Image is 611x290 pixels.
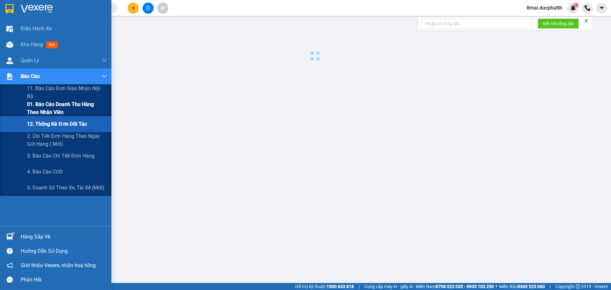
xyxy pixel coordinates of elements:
div: Hàng sắp về [21,232,107,242]
span: copyright [576,284,580,289]
span: down [102,58,107,63]
strong: 0708 023 035 - 0935 103 250 [436,284,494,289]
span: 11. Báo cáo đơn giao nhận nội bộ [27,84,107,100]
span: down [102,74,107,79]
img: warehouse-icon [6,57,13,64]
span: Giới thiệu Vexere, nhận hoa hồng [21,261,96,269]
span: | [550,283,551,290]
span: mới [46,41,58,48]
span: question-circle [7,248,13,254]
span: ltmai.ducphatth [522,4,567,12]
div: Phản hồi [21,275,107,285]
button: file-add [143,3,154,14]
span: Miền Nam [416,283,494,290]
div: Hướng dẫn sử dụng [21,246,107,256]
span: 2. Chi tiết đơn hàng theo ngày gửi hàng ( mới) [27,132,107,148]
span: caret-down [599,5,605,11]
button: aim [157,3,168,14]
button: caret-down [596,3,607,14]
span: aim [160,6,165,10]
span: plus [131,6,136,10]
img: icon-new-feature [570,5,576,11]
span: Miền Bắc [499,283,545,290]
span: Điều hành xe [21,25,52,32]
span: 3. Báo cáo chi tiết đơn hàng [27,152,95,160]
sup: 1 [574,3,578,7]
span: notification [7,262,13,268]
img: warehouse-icon [6,25,13,32]
button: Kết nối tổng đài [538,18,579,29]
input: Nhập số tổng đài [421,18,533,29]
span: Hỗ trợ kỹ thuật: [295,283,354,290]
span: close [584,18,588,23]
span: Báo cáo [21,72,40,80]
button: plus [128,3,139,14]
span: Cung cấp máy in - giấy in: [364,283,414,290]
span: ⚪️ [495,285,497,288]
span: 1 [575,3,577,7]
img: phone-icon [585,5,590,11]
span: message [7,277,13,283]
img: logo-vxr [5,4,14,14]
span: Kết nối tổng đài [543,20,574,27]
img: warehouse-icon [6,41,13,48]
span: file-add [146,6,150,10]
span: 5. Doanh số theo xe, tài xế (mới) [27,184,104,192]
img: warehouse-icon [6,233,13,240]
span: Kho hàng [21,41,43,47]
sup: 1 [12,232,14,234]
span: 12. Thống kê đơn đối tác [27,120,87,128]
span: Quản Lý [21,56,39,64]
img: solution-icon [6,73,13,80]
span: 4. Báo cáo COD [27,168,63,176]
span: 01. Báo cáo doanh thu hàng theo nhân viên [27,100,107,116]
strong: 1900 633 818 [327,284,354,289]
strong: 0369 525 060 [517,284,545,289]
span: | [359,283,360,290]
